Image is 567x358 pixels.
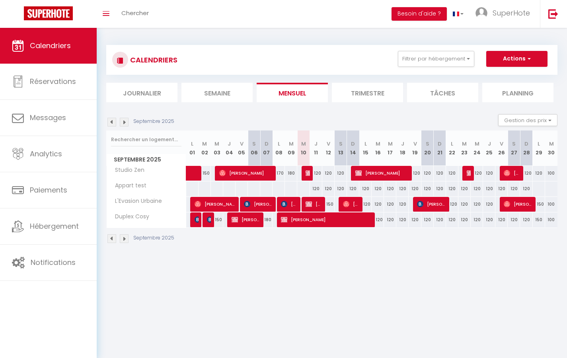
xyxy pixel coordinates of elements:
abbr: V [413,140,417,148]
th: 17 [384,130,396,166]
span: Hébergement [30,221,79,231]
button: Besoin d'aide ? [392,7,447,21]
th: 24 [471,130,483,166]
span: Appart test [108,181,148,190]
span: Calendriers [30,41,71,51]
div: 120 [322,166,335,181]
button: Gestion des prix [498,114,557,126]
span: Studio Zen [108,166,146,175]
abbr: J [314,140,318,148]
span: [PERSON_NAME] [504,165,520,181]
abbr: L [451,140,453,148]
span: [PERSON_NAME] [207,212,211,227]
div: 120 [310,166,322,181]
div: 120 [483,212,495,227]
span: Septembre 2025 [107,154,186,165]
abbr: J [488,140,491,148]
th: 19 [409,130,421,166]
th: 09 [285,130,297,166]
div: 120 [396,181,409,196]
div: 120 [359,197,372,212]
div: 120 [335,166,347,181]
span: [PERSON_NAME] [343,197,359,212]
div: 120 [409,166,421,181]
th: 08 [273,130,285,166]
div: 170 [273,166,285,181]
div: 120 [446,212,458,227]
h3: CALENDRIERS [128,51,177,69]
p: Septembre 2025 [133,118,174,125]
th: 29 [533,130,545,166]
abbr: M [289,140,294,148]
th: 22 [446,130,458,166]
th: 20 [421,130,434,166]
img: ... [475,7,487,19]
abbr: D [524,140,528,148]
abbr: M [214,140,219,148]
th: 10 [297,130,310,166]
span: Messages [30,113,66,123]
abbr: D [265,140,269,148]
span: Notifications [31,257,76,267]
div: 150 [211,212,223,227]
button: Filtrer par hébergement [398,51,474,67]
th: 14 [347,130,359,166]
li: Planning [482,83,553,102]
span: [PERSON_NAME] [219,165,273,181]
div: 120 [310,181,322,196]
span: [PERSON_NAME] [355,165,409,181]
span: [PERSON_NAME] [PERSON_NAME] [467,165,471,181]
div: 120 [434,181,446,196]
span: [PERSON_NAME] [306,165,310,181]
abbr: S [252,140,256,148]
abbr: M [462,140,467,148]
th: 16 [372,130,384,166]
div: 120 [347,181,359,196]
th: 28 [520,130,532,166]
div: 120 [359,181,372,196]
th: 23 [458,130,471,166]
div: 120 [520,166,532,181]
th: 12 [322,130,335,166]
div: 120 [483,197,495,212]
abbr: V [240,140,244,148]
div: 120 [495,181,508,196]
span: Analytics [30,149,62,159]
span: [PERSON_NAME] [417,197,446,212]
div: 100 [545,212,557,227]
div: 150 [533,197,545,212]
div: 120 [372,181,384,196]
th: 30 [545,130,557,166]
th: 03 [211,130,223,166]
div: 120 [421,212,434,227]
div: 100 [545,166,557,181]
div: 180 [285,166,297,181]
abbr: J [401,140,404,148]
div: 120 [372,197,384,212]
div: 120 [322,181,335,196]
span: Réservations [30,76,76,86]
div: 120 [520,181,532,196]
abbr: M [388,140,393,148]
span: Chercher [121,9,149,17]
div: 120 [421,166,434,181]
div: 120 [533,166,545,181]
abbr: M [376,140,380,148]
abbr: S [339,140,343,148]
div: 120 [409,181,421,196]
div: 120 [471,212,483,227]
div: 120 [434,212,446,227]
span: [PERSON_NAME] [306,197,322,212]
th: 04 [223,130,236,166]
div: 120 [396,212,409,227]
th: 18 [396,130,409,166]
div: 120 [434,166,446,181]
span: L'Evasion Urbaine [108,197,164,206]
img: logout [548,9,558,19]
button: Ouvrir le widget de chat LiveChat [6,3,30,27]
div: 120 [384,212,396,227]
div: 180 [260,212,273,227]
abbr: D [438,140,442,148]
li: Mensuel [257,83,328,102]
abbr: V [500,140,503,148]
